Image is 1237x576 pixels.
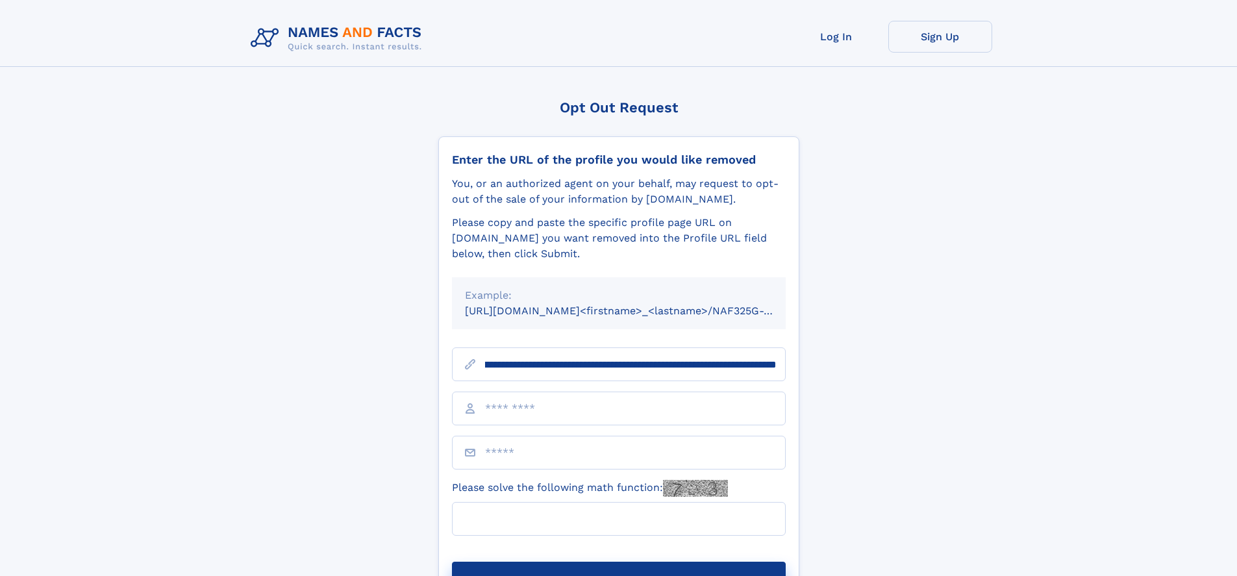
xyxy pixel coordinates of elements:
[452,215,786,262] div: Please copy and paste the specific profile page URL on [DOMAIN_NAME] you want removed into the Pr...
[438,99,799,116] div: Opt Out Request
[452,153,786,167] div: Enter the URL of the profile you would like removed
[465,288,773,303] div: Example:
[245,21,432,56] img: Logo Names and Facts
[888,21,992,53] a: Sign Up
[452,176,786,207] div: You, or an authorized agent on your behalf, may request to opt-out of the sale of your informatio...
[465,305,810,317] small: [URL][DOMAIN_NAME]<firstname>_<lastname>/NAF325G-xxxxxxxx
[784,21,888,53] a: Log In
[452,480,728,497] label: Please solve the following math function:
